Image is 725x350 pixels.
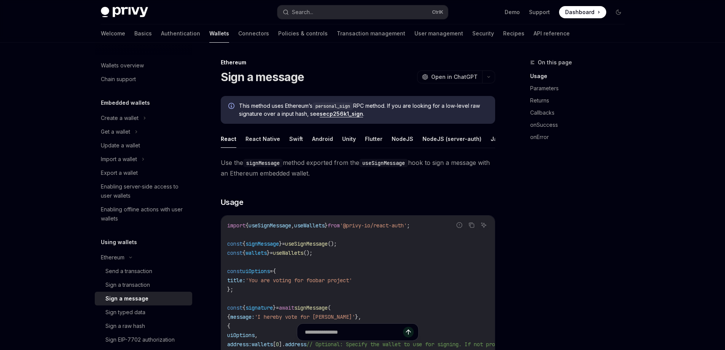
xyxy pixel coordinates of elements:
[294,304,328,311] span: signMessage
[105,280,150,289] div: Sign a transaction
[227,268,242,275] span: const
[529,8,550,16] a: Support
[245,277,352,284] span: 'You are voting for foobar project'
[227,286,233,293] span: };
[270,249,273,256] span: =
[101,205,188,223] div: Enabling offline actions with user wallets
[285,240,328,247] span: useSignMessage
[414,24,463,43] a: User management
[432,9,443,15] span: Ctrl K
[227,277,245,284] span: title:
[101,7,148,18] img: dark logo
[505,8,520,16] a: Demo
[245,240,279,247] span: signMessage
[392,130,413,148] button: NodeJS
[454,220,464,230] button: Report incorrect code
[245,304,273,311] span: signature
[227,249,242,256] span: const
[221,130,236,148] button: React
[209,24,229,43] a: Wallets
[530,94,631,107] a: Returns
[320,110,363,117] a: secp256k1_sign
[328,222,340,229] span: from
[291,222,294,229] span: ,
[530,82,631,94] a: Parameters
[294,222,325,229] span: useWallets
[340,222,407,229] span: '@privy-io/react-auth'
[101,75,136,84] div: Chain support
[278,24,328,43] a: Policies & controls
[282,240,285,247] span: =
[95,264,192,278] a: Send a transaction
[95,278,192,292] a: Sign a transaction
[276,304,279,311] span: =
[105,294,148,303] div: Sign a message
[95,72,192,86] a: Chain support
[472,24,494,43] a: Security
[365,130,382,148] button: Flutter
[242,249,245,256] span: {
[337,24,405,43] a: Transaction management
[279,240,282,247] span: }
[255,313,355,320] span: 'I hereby vote for [PERSON_NAME]'
[245,249,267,256] span: wallets
[105,267,152,276] div: Send a transaction
[101,24,125,43] a: Welcome
[101,238,137,247] h5: Using wallets
[249,222,291,229] span: useSignMessage
[422,130,481,148] button: NodeJS (server-auth)
[95,180,192,203] a: Enabling server-side access to user wallets
[359,159,408,167] code: useSignMessage
[239,102,488,118] span: This method uses Ethereum’s RPC method. If you are looking for a low-level raw signature over a i...
[279,304,294,311] span: await
[355,313,361,320] span: },
[245,222,249,229] span: {
[530,70,631,82] a: Usage
[503,24,524,43] a: Recipes
[227,222,245,229] span: import
[612,6,625,18] button: Toggle dark mode
[312,102,353,110] code: personal_sign
[101,182,188,200] div: Enabling server-side access to user wallets
[95,139,192,152] a: Update a wallet
[227,304,242,311] span: const
[101,61,144,70] div: Wallets overview
[134,24,152,43] a: Basics
[95,305,192,319] a: Sign typed data
[221,197,244,208] span: Usage
[559,6,606,18] a: Dashboard
[228,103,236,110] svg: Info
[101,253,124,262] div: Ethereum
[221,59,495,66] div: Ethereum
[95,292,192,305] a: Sign a message
[221,157,495,179] span: Use the method exported from the hook to sign a message with an Ethereum embedded wallet.
[101,141,140,150] div: Update a wallet
[95,319,192,333] a: Sign a raw hash
[101,98,150,107] h5: Embedded wallets
[289,130,303,148] button: Swift
[403,327,414,337] button: Send message
[95,333,192,347] a: Sign EIP-7702 authorization
[273,304,276,311] span: }
[267,249,270,256] span: }
[105,308,145,317] div: Sign typed data
[342,130,356,148] button: Unity
[277,5,448,19] button: Search...CtrlK
[303,249,312,256] span: ();
[534,24,570,43] a: API reference
[325,222,328,229] span: }
[101,155,137,164] div: Import a wallet
[431,73,478,81] span: Open in ChatGPT
[479,220,489,230] button: Ask AI
[95,203,192,225] a: Enabling offline actions with user wallets
[105,321,145,331] div: Sign a raw hash
[105,335,175,344] div: Sign EIP-7702 authorization
[328,240,337,247] span: ();
[242,304,245,311] span: {
[328,304,331,311] span: (
[242,268,270,275] span: uiOptions
[407,222,410,229] span: ;
[530,107,631,119] a: Callbacks
[230,313,255,320] span: message:
[221,70,304,84] h1: Sign a message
